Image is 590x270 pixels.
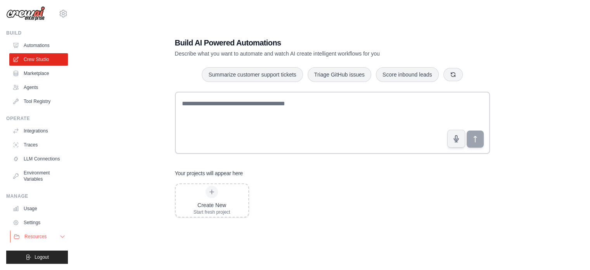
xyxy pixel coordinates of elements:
[9,125,68,137] a: Integrations
[9,53,68,66] a: Crew Studio
[308,67,371,82] button: Triage GitHub issues
[202,67,303,82] button: Summarize customer support tickets
[551,233,590,270] iframe: Chat Widget
[6,30,68,36] div: Build
[9,216,68,229] a: Settings
[443,68,463,81] button: Get new suggestions
[376,67,439,82] button: Score inbound leads
[35,254,49,260] span: Logout
[9,139,68,151] a: Traces
[9,81,68,94] a: Agents
[9,167,68,185] a: Environment Variables
[24,233,47,240] span: Resources
[10,230,69,243] button: Resources
[6,193,68,199] div: Manage
[194,209,230,215] div: Start fresh project
[9,202,68,215] a: Usage
[6,115,68,122] div: Operate
[6,6,45,21] img: Logo
[447,130,465,148] button: Click to speak your automation idea
[9,95,68,108] a: Tool Registry
[6,251,68,264] button: Logout
[9,153,68,165] a: LLM Connections
[194,201,230,209] div: Create New
[175,50,436,57] p: Describe what you want to automate and watch AI create intelligent workflows for you
[9,67,68,80] a: Marketplace
[175,37,436,48] h1: Build AI Powered Automations
[175,169,243,177] h3: Your projects will appear here
[9,39,68,52] a: Automations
